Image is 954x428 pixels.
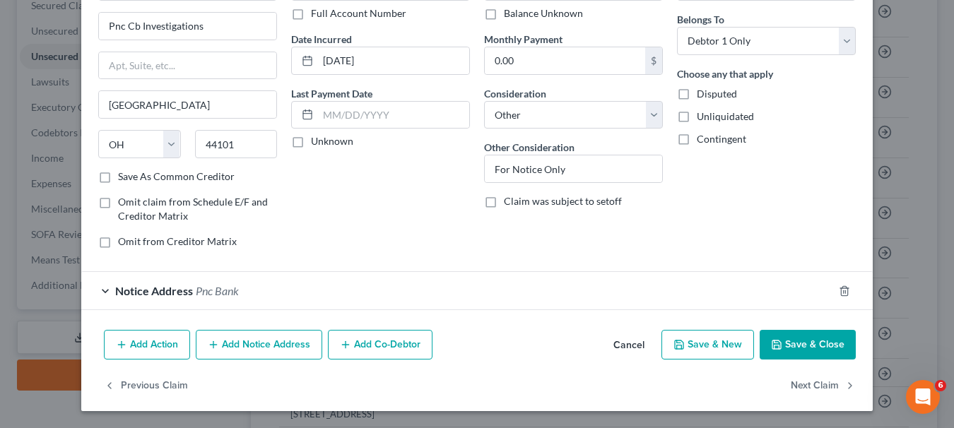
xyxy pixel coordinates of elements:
button: Save & Close [760,330,856,359]
button: Add Notice Address [196,330,322,359]
label: Save As Common Creditor [118,170,235,184]
span: Contingent [697,133,746,145]
label: Consideration [484,86,546,101]
label: Other Consideration [484,140,575,155]
span: Belongs To [677,13,724,25]
button: Previous Claim [104,371,188,400]
iframe: Intercom live chat [906,380,940,414]
input: MM/DD/YYYY [318,102,469,129]
input: Specify... [485,155,662,182]
label: Monthly Payment [484,32,563,47]
button: Add Action [104,330,190,359]
button: Next Claim [791,371,856,400]
button: Save & New [661,330,754,359]
span: Notice Address [115,284,193,297]
input: Enter address... [99,13,276,40]
label: Full Account Number [311,6,406,20]
span: 6 [935,380,946,391]
span: Unliquidated [697,110,754,122]
input: Enter zip... [195,130,278,158]
label: Last Payment Date [291,86,372,101]
label: Balance Unknown [504,6,583,20]
label: Unknown [311,134,353,148]
input: Apt, Suite, etc... [99,52,276,79]
span: Disputed [697,88,737,100]
span: Claim was subject to setoff [504,195,622,207]
input: Enter city... [99,91,276,118]
span: Omit claim from Schedule E/F and Creditor Matrix [118,196,268,222]
span: Omit from Creditor Matrix [118,235,237,247]
input: MM/DD/YYYY [318,47,469,74]
label: Date Incurred [291,32,352,47]
input: 0.00 [485,47,645,74]
span: Pnc Bank [196,284,239,297]
button: Add Co-Debtor [328,330,432,359]
label: Choose any that apply [677,66,773,81]
div: $ [645,47,662,74]
button: Cancel [602,331,656,359]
